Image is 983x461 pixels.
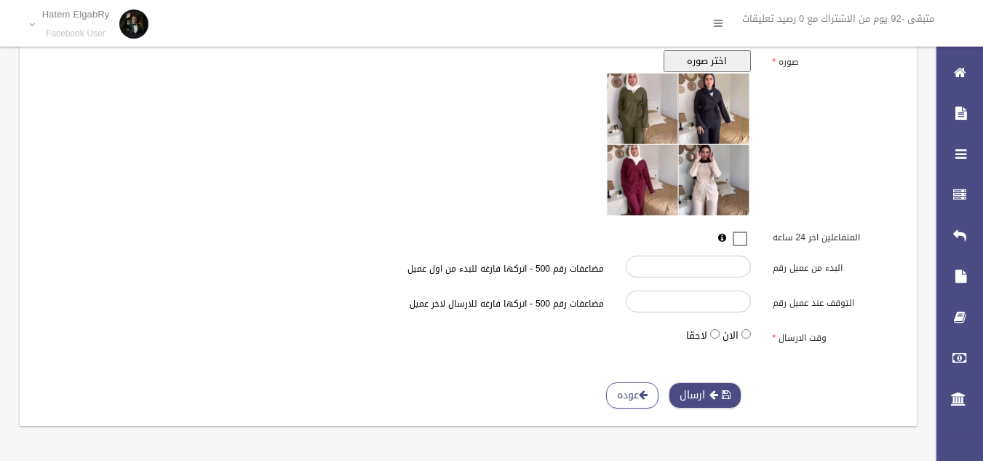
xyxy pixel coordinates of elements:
button: اختر صوره [664,50,751,72]
label: صوره [762,50,909,71]
a: عوده [606,382,658,409]
h6: مضاعفات رقم 500 - اتركها فارغه للبدء من اول عميل [259,264,604,274]
p: Hatem ElgabRy [42,9,110,20]
label: لاحقا [686,327,707,344]
img: معاينه الصوره [605,72,751,218]
small: Facebook User [42,28,110,39]
h6: مضاعفات رقم 500 - اتركها فارغه للارسال لاخر عميل [259,299,604,309]
label: الان [723,327,739,344]
label: المتفاعلين اخر 24 ساعه [762,226,909,246]
button: ارسال [669,382,741,409]
label: التوقف عند عميل رقم [762,291,909,311]
label: البدء من عميل رقم [762,256,909,276]
label: وقت الارسال [762,326,909,347]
